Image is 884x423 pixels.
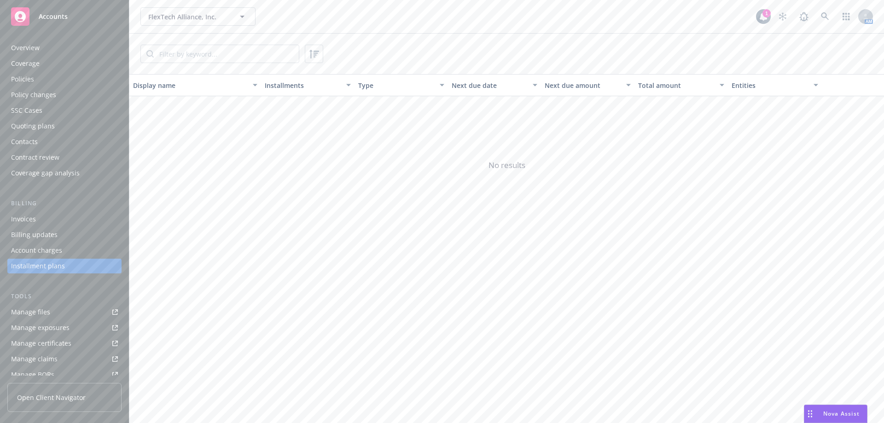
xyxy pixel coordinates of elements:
a: Search [816,7,834,26]
a: Manage claims [7,352,122,366]
div: Installment plans [11,259,65,273]
div: Policy changes [11,87,56,102]
div: Type [358,81,434,90]
div: Billing [7,199,122,208]
div: Overview [11,41,40,55]
span: Accounts [39,13,68,20]
button: Next due amount [541,74,634,96]
div: Contract review [11,150,59,165]
a: Policy changes [7,87,122,102]
a: Stop snowing [773,7,792,26]
a: Manage files [7,305,122,319]
div: Policies [11,72,34,87]
span: FlexTech Alliance, Inc. [148,12,228,22]
button: Entities [728,74,821,96]
a: Billing updates [7,227,122,242]
button: Installments [261,74,355,96]
button: Type [355,74,448,96]
div: Manage certificates [11,336,71,351]
div: Manage files [11,305,50,319]
span: Open Client Navigator [17,393,86,402]
div: Total amount [638,81,714,90]
a: Manage BORs [7,367,122,382]
div: Next due amount [545,81,621,90]
svg: Search [146,50,154,58]
button: Total amount [634,74,728,96]
div: Drag to move [804,405,816,423]
a: Contract review [7,150,122,165]
a: SSC Cases [7,103,122,118]
div: Manage BORs [11,367,54,382]
div: Manage claims [11,352,58,366]
div: Manage exposures [11,320,70,335]
a: Account charges [7,243,122,258]
a: Overview [7,41,122,55]
div: SSC Cases [11,103,42,118]
input: Filter by keyword... [154,45,299,63]
div: 1 [762,9,771,17]
button: Display name [129,74,261,96]
a: Policies [7,72,122,87]
div: Account charges [11,243,62,258]
a: Quoting plans [7,119,122,133]
button: Nova Assist [804,405,867,423]
a: Accounts [7,4,122,29]
a: Switch app [837,7,855,26]
a: Coverage [7,56,122,71]
button: Next due date [448,74,541,96]
a: Manage certificates [7,336,122,351]
div: Installments [265,81,341,90]
div: Contacts [11,134,38,149]
div: Coverage gap analysis [11,166,80,180]
a: Installment plans [7,259,122,273]
div: Invoices [11,212,36,226]
a: Coverage gap analysis [7,166,122,180]
div: Billing updates [11,227,58,242]
span: Nova Assist [823,410,860,417]
button: FlexTech Alliance, Inc. [140,7,256,26]
div: Entities [732,81,808,90]
a: Invoices [7,212,122,226]
a: Manage exposures [7,320,122,335]
span: No results [129,96,884,234]
div: Quoting plans [11,119,55,133]
a: Report a Bug [795,7,813,26]
a: Contacts [7,134,122,149]
div: Next due date [452,81,527,90]
div: Display name [133,81,247,90]
div: Tools [7,292,122,301]
div: Coverage [11,56,40,71]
